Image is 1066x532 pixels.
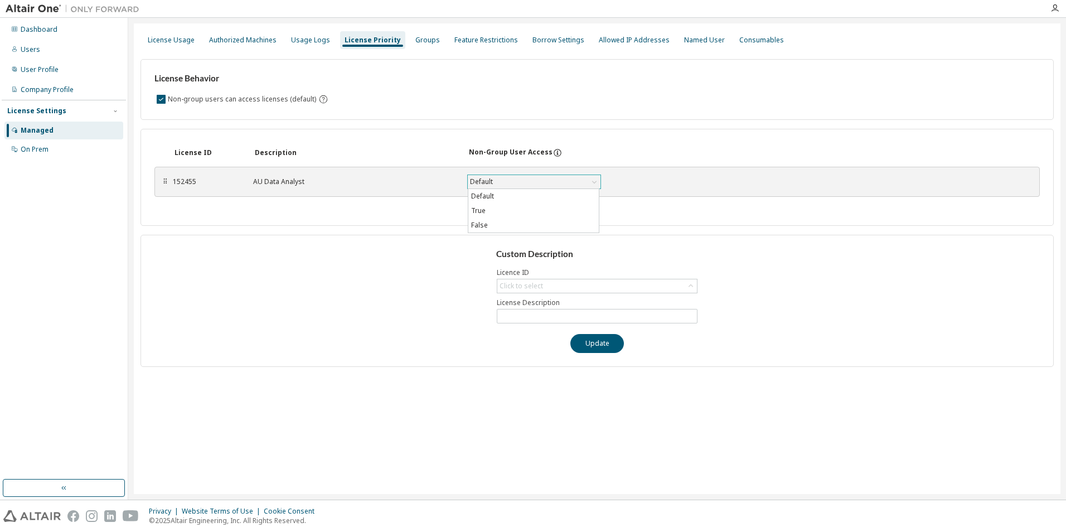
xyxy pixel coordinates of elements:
div: Feature Restrictions [454,36,518,45]
div: ⠿ [162,177,168,186]
div: Usage Logs [291,36,330,45]
div: Click to select [497,279,697,293]
div: Click to select [500,282,543,291]
img: instagram.svg [86,510,98,522]
div: Consumables [739,36,784,45]
h3: Custom Description [496,249,699,260]
div: Website Terms of Use [182,507,264,516]
div: Borrow Settings [532,36,584,45]
img: linkedin.svg [104,510,116,522]
div: AU Data Analyst [253,177,454,186]
div: License Settings [7,107,66,115]
svg: By default any user not assigned to any group can access any license. Turn this setting off to di... [318,94,328,104]
div: Company Profile [21,85,74,94]
div: Default [468,176,495,188]
div: Privacy [149,507,182,516]
label: Non-group users can access licenses (default) [168,93,318,106]
div: Default [468,175,600,188]
img: youtube.svg [123,510,139,522]
div: Authorized Machines [209,36,277,45]
img: altair_logo.svg [3,510,61,522]
h3: License Behavior [154,73,327,84]
li: Default [468,189,599,204]
li: False [468,218,599,233]
li: True [468,204,599,218]
div: Description [255,148,456,157]
div: License Usage [148,36,195,45]
button: Update [570,334,624,353]
div: Allowed IP Addresses [599,36,670,45]
div: License Priority [345,36,401,45]
div: Non-Group User Access [469,148,553,158]
div: Users [21,45,40,54]
div: License ID [175,148,241,157]
div: User Profile [21,65,59,74]
div: 152455 [173,177,240,186]
div: Groups [415,36,440,45]
div: Named User [684,36,725,45]
label: License Description [497,298,697,307]
img: facebook.svg [67,510,79,522]
div: On Prem [21,145,49,154]
p: © 2025 Altair Engineering, Inc. All Rights Reserved. [149,516,321,525]
div: Dashboard [21,25,57,34]
label: Licence ID [497,268,697,277]
div: Cookie Consent [264,507,321,516]
img: Altair One [6,3,145,14]
div: Managed [21,126,54,135]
